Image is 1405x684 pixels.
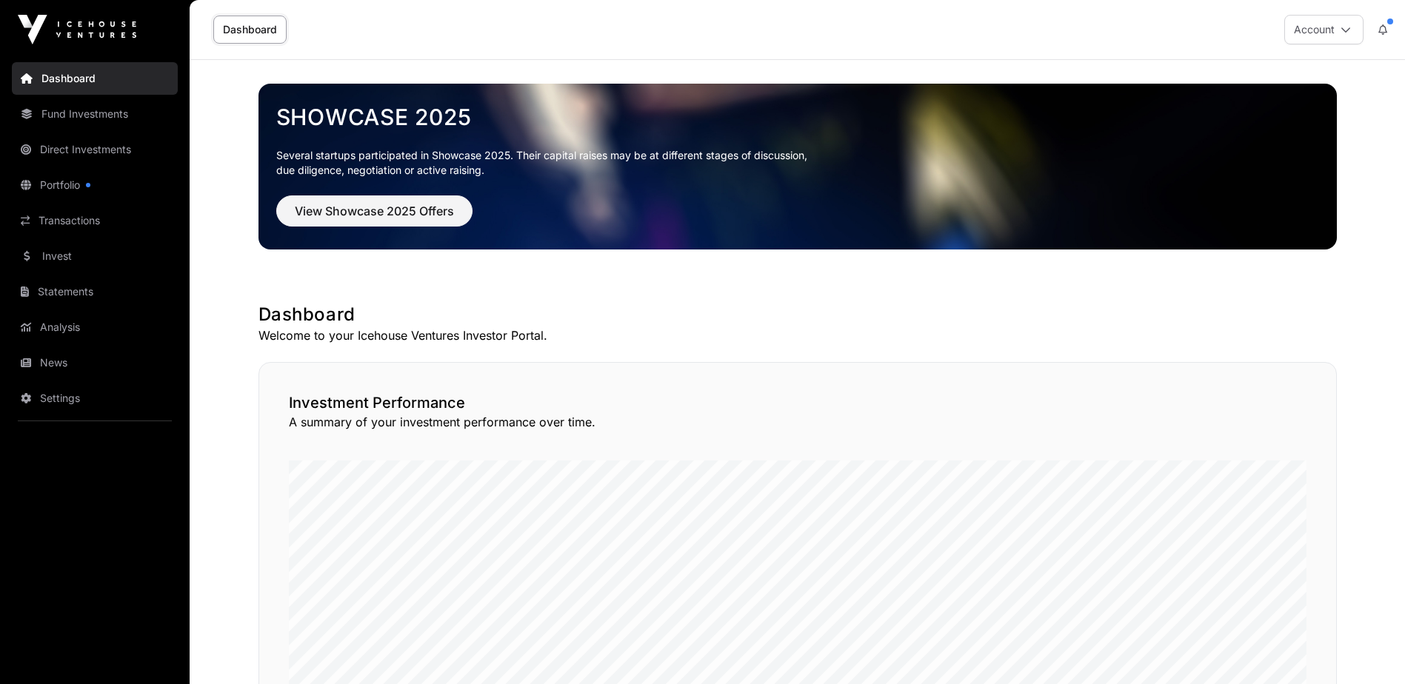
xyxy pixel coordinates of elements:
button: Account [1284,15,1364,44]
a: Dashboard [213,16,287,44]
a: Direct Investments [12,133,178,166]
a: Dashboard [12,62,178,95]
button: View Showcase 2025 Offers [276,195,473,227]
span: View Showcase 2025 Offers [295,202,454,220]
a: Analysis [12,311,178,343]
p: A summary of your investment performance over time. [289,413,1306,431]
a: News [12,346,178,379]
p: Several startups participated in Showcase 2025. Their capital raises may be at different stages o... [276,148,1319,178]
a: Invest [12,240,178,272]
a: Statements [12,275,178,308]
h2: Investment Performance [289,392,1306,413]
h1: Dashboard [258,303,1337,326]
a: Transactions [12,204,178,237]
p: Welcome to your Icehouse Ventures Investor Portal. [258,326,1337,344]
a: Fund Investments [12,98,178,130]
img: Icehouse Ventures Logo [18,15,136,44]
a: Showcase 2025 [276,104,1319,130]
a: Portfolio [12,169,178,201]
iframe: Chat Widget [1331,613,1405,684]
img: Showcase 2025 [258,84,1337,249]
a: View Showcase 2025 Offers [276,210,473,225]
a: Settings [12,382,178,415]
